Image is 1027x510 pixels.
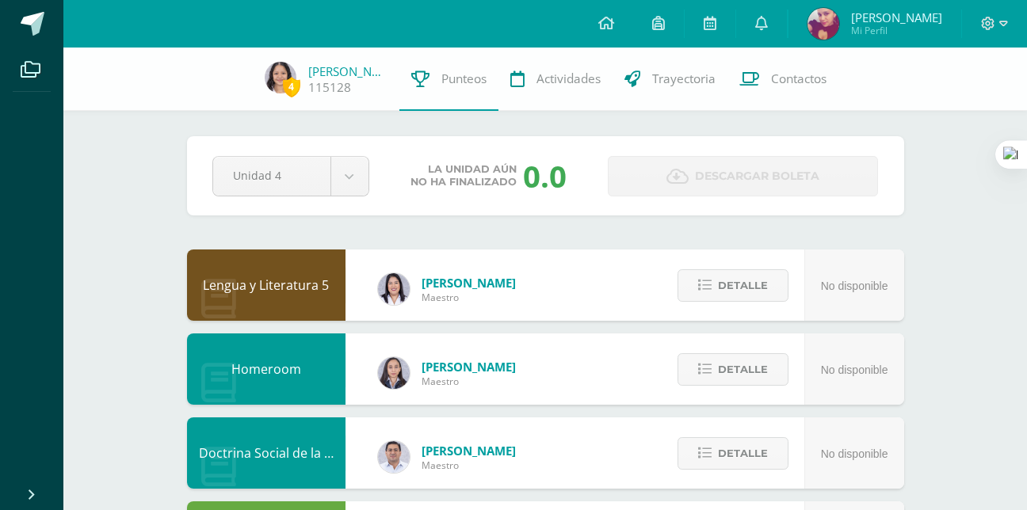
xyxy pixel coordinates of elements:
span: Detalle [718,439,768,468]
div: Lengua y Literatura 5 [187,249,346,321]
span: Mi Perfil [851,24,942,37]
button: Detalle [678,437,788,470]
a: Punteos [399,48,498,111]
span: No disponible [821,447,888,460]
span: 4 [283,77,300,97]
img: 15aaa72b904403ebb7ec886ca542c491.png [378,441,410,473]
span: [PERSON_NAME] [851,10,942,25]
span: Detalle [718,355,768,384]
a: Actividades [498,48,613,111]
a: Contactos [727,48,838,111]
a: Unidad 4 [213,157,368,196]
button: Detalle [678,269,788,302]
span: [PERSON_NAME] [422,275,516,291]
span: Punteos [441,70,487,87]
span: Actividades [536,70,601,87]
span: Maestro [422,459,516,472]
img: a7ee6d70d80002b2e40dc5bf61ca7e6f.png [265,62,296,93]
a: 115128 [308,79,351,96]
span: La unidad aún no ha finalizado [410,163,517,188]
span: [PERSON_NAME] [422,359,516,375]
button: Detalle [678,353,788,386]
span: Contactos [771,70,827,87]
span: Unidad 4 [233,157,311,194]
span: Maestro [422,291,516,304]
img: fd1196377973db38ffd7ffd912a4bf7e.png [378,273,410,305]
div: Doctrina Social de la Iglesia [187,417,346,489]
div: Homeroom [187,333,346,405]
span: [PERSON_NAME] [422,443,516,459]
img: 35694fb3d471466e11a043d39e0d13e5.png [378,357,410,389]
img: 56fa8ae54895f260aaa680a71fb556c5.png [807,8,839,40]
a: Trayectoria [613,48,727,111]
span: Descargar boleta [695,157,819,196]
span: Trayectoria [652,70,716,87]
span: No disponible [821,363,888,376]
span: No disponible [821,280,888,292]
a: [PERSON_NAME] [308,63,388,79]
span: Maestro [422,375,516,388]
div: 0.0 [523,155,567,196]
span: Detalle [718,271,768,300]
